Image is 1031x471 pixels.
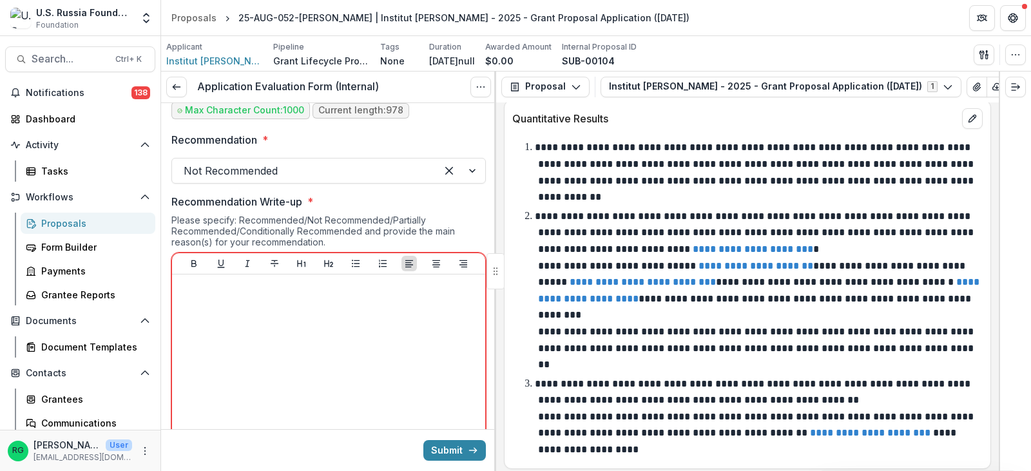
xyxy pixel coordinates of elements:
[21,213,155,234] a: Proposals
[969,5,995,31] button: Partners
[137,443,153,459] button: More
[348,256,363,271] button: Bullet List
[21,284,155,305] a: Grantee Reports
[26,368,135,379] span: Contacts
[21,412,155,434] a: Communications
[106,439,132,451] p: User
[26,88,131,99] span: Notifications
[562,54,615,68] p: SUB-00104
[21,260,155,282] a: Payments
[380,41,400,53] p: Tags
[318,105,403,116] p: Current length: 978
[10,8,31,28] img: U.S. Russia Foundation
[380,54,405,68] p: None
[1005,77,1026,97] button: Expand right
[5,135,155,155] button: Open Activity
[12,447,24,455] div: Ruslan Garipov
[485,54,514,68] p: $0.00
[1000,5,1026,31] button: Get Help
[166,8,695,27] nav: breadcrumb
[456,256,471,271] button: Align Right
[26,112,145,126] div: Dashboard
[41,216,145,230] div: Proposals
[36,6,132,19] div: U.S. Russia Foundation
[171,215,486,253] div: Please specify: Recommended/Not Recommended/Partially Recommended/Conditionally Recommended and p...
[186,256,202,271] button: Bold
[166,8,222,27] a: Proposals
[429,41,461,53] p: Duration
[485,41,552,53] p: Awarded Amount
[273,41,304,53] p: Pipeline
[36,19,79,31] span: Foundation
[5,187,155,207] button: Open Workflows
[34,452,132,463] p: [EMAIL_ADDRESS][DOMAIN_NAME]
[5,311,155,331] button: Open Documents
[401,256,417,271] button: Align Left
[5,82,155,103] button: Notifications138
[321,256,336,271] button: Heading 2
[562,41,637,53] p: Internal Proposal ID
[41,164,145,178] div: Tasks
[439,160,459,181] div: Clear selected options
[21,236,155,258] a: Form Builder
[113,52,144,66] div: Ctrl + K
[213,256,229,271] button: Underline
[41,416,145,430] div: Communications
[429,54,475,68] p: [DATE]null
[5,363,155,383] button: Open Contacts
[32,53,108,65] span: Search...
[197,81,379,93] h3: Application Evaluation Form (Internal)
[41,392,145,406] div: Grantees
[131,86,150,99] span: 138
[21,336,155,358] a: Document Templates
[375,256,390,271] button: Ordered List
[21,160,155,182] a: Tasks
[512,111,957,126] p: Quantitative Results
[171,194,302,209] p: Recommendation Write-up
[171,132,257,148] p: Recommendation
[34,438,101,452] p: [PERSON_NAME]
[137,5,155,31] button: Open entity switcher
[294,256,309,271] button: Heading 1
[273,54,370,68] p: Grant Lifecycle Process
[5,46,155,72] button: Search...
[470,77,491,97] button: Options
[26,192,135,203] span: Workflows
[41,264,145,278] div: Payments
[601,77,961,97] button: Institut [PERSON_NAME] - 2025 - Grant Proposal Application ([DATE])1
[26,316,135,327] span: Documents
[501,77,590,97] button: Proposal
[240,256,255,271] button: Italicize
[267,256,282,271] button: Strike
[166,54,263,68] a: Institut [PERSON_NAME]
[962,108,983,129] button: edit
[967,77,987,97] button: View Attached Files
[423,440,486,461] button: Submit
[41,288,145,302] div: Grantee Reports
[5,108,155,130] a: Dashboard
[41,240,145,254] div: Form Builder
[238,11,689,24] div: 25-AUG-052-[PERSON_NAME] | Institut [PERSON_NAME] - 2025 - Grant Proposal Application ([DATE])
[41,340,145,354] div: Document Templates
[429,256,444,271] button: Align Center
[166,41,202,53] p: Applicant
[21,389,155,410] a: Grantees
[26,140,135,151] span: Activity
[171,11,217,24] div: Proposals
[185,105,304,116] p: Max Character Count: 1000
